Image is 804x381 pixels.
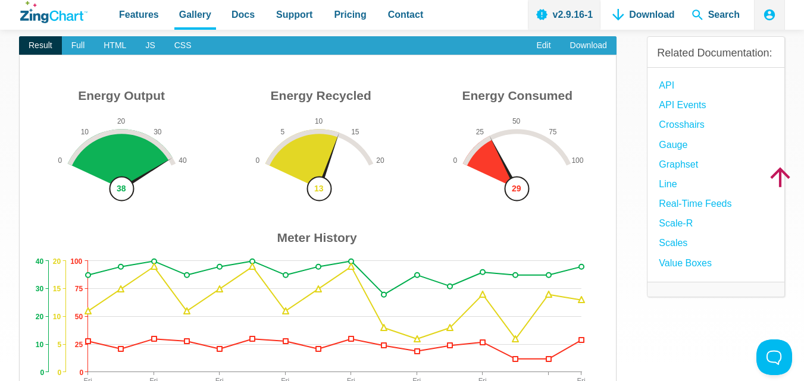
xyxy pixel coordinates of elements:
[659,176,677,192] a: Line
[136,36,164,55] span: JS
[659,97,706,113] a: API Events
[561,36,617,55] a: Download
[659,156,698,172] a: Graphset
[659,196,731,212] a: Real-Time Feeds
[659,137,687,153] a: Gauge
[179,7,211,23] span: Gallery
[659,77,674,93] a: API
[276,7,312,23] span: Support
[659,116,704,133] a: Crosshairs
[231,7,255,23] span: Docs
[334,7,366,23] span: Pricing
[119,7,159,23] span: Features
[20,1,87,23] a: ZingChart Logo. Click to return to the homepage
[659,235,687,251] a: Scales
[659,255,712,271] a: Value Boxes
[19,36,62,55] span: Result
[756,339,792,375] iframe: Toggle Customer Support
[165,36,201,55] span: CSS
[94,36,136,55] span: HTML
[659,215,693,231] a: Scale-R
[527,36,560,55] a: Edit
[62,36,95,55] span: Full
[657,46,775,60] h3: Related Documentation:
[388,7,424,23] span: Contact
